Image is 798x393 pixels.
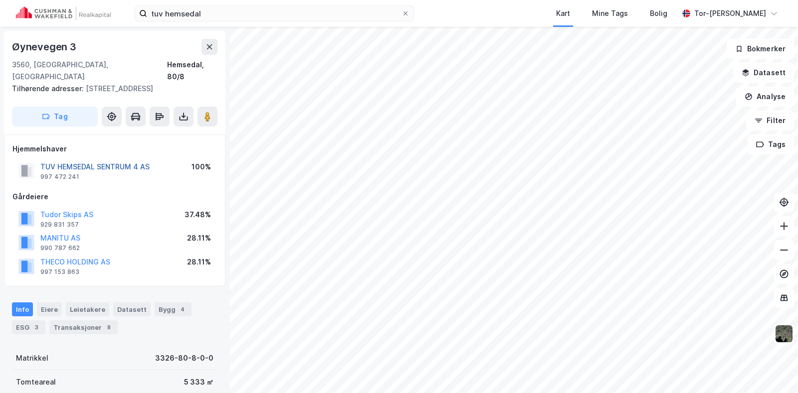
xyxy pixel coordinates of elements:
div: 3560, [GEOGRAPHIC_DATA], [GEOGRAPHIC_DATA] [12,59,167,83]
span: Tilhørende adresser: [12,84,86,93]
div: Leietakere [66,302,109,316]
div: Tor-[PERSON_NAME] [694,7,766,19]
div: [STREET_ADDRESS] [12,83,209,95]
div: 100% [192,161,211,173]
div: Info [12,302,33,316]
img: 9k= [775,324,794,343]
div: 37.48% [185,209,211,221]
img: cushman-wakefield-realkapital-logo.202ea83816669bd177139c58696a8fa1.svg [16,6,111,20]
button: Tag [12,107,98,127]
div: Hemsedal, 80/8 [167,59,217,83]
div: 28.11% [187,232,211,244]
div: 3 [31,322,41,332]
div: Transaksjoner [49,320,118,334]
div: 8 [104,322,114,332]
iframe: Chat Widget [748,345,798,393]
div: Tomteareal [16,376,56,388]
div: Datasett [113,302,151,316]
button: Analyse [736,87,794,107]
div: 28.11% [187,256,211,268]
button: Filter [746,111,794,131]
div: 4 [178,304,188,314]
div: 997 472 241 [40,173,79,181]
div: Matrikkel [16,352,48,364]
div: Hjemmelshaver [12,143,217,155]
div: Bygg [155,302,192,316]
div: 997 153 863 [40,268,79,276]
input: Søk på adresse, matrikkel, gårdeiere, leietakere eller personer [147,6,401,21]
div: Gårdeiere [12,191,217,203]
button: Tags [748,134,794,154]
button: Bokmerker [727,39,794,59]
div: Mine Tags [592,7,628,19]
div: Bolig [650,7,667,19]
div: 990 787 662 [40,244,80,252]
div: Eiere [37,302,62,316]
button: Datasett [733,63,794,83]
div: 929 831 357 [40,221,79,229]
div: 5 333 ㎡ [184,376,213,388]
div: Kart [556,7,570,19]
div: 3326-80-8-0-0 [155,352,213,364]
div: Øynevegen 3 [12,39,78,55]
div: Kontrollprogram for chat [748,345,798,393]
div: ESG [12,320,45,334]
